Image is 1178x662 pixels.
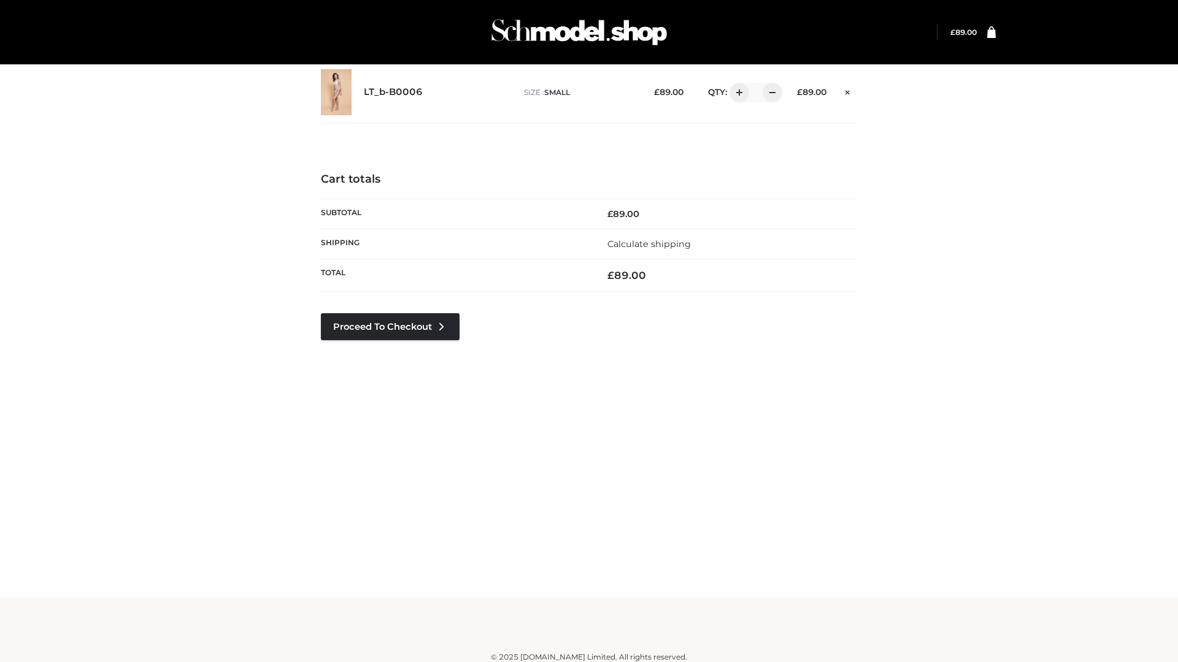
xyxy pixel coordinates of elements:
th: Subtotal [321,199,589,229]
a: £89.00 [950,28,977,37]
span: SMALL [544,88,570,97]
span: £ [950,28,955,37]
span: £ [607,269,614,281]
th: Total [321,259,589,292]
bdi: 89.00 [654,87,683,97]
span: £ [654,87,660,97]
span: £ [607,208,613,219]
div: QTY: [696,83,778,102]
span: £ [797,87,803,97]
th: Shipping [321,229,589,259]
bdi: 89.00 [797,87,826,97]
p: size : [524,87,635,98]
a: Calculate shipping [607,238,691,249]
a: Proceed to Checkout [321,313,460,340]
bdi: 89.00 [950,28,977,37]
img: LT_b-B0006 - SMALL [321,69,352,115]
img: Schmodel Admin 964 [487,8,671,56]
bdi: 89.00 [607,208,639,219]
a: LT_b-B0006 [364,86,423,98]
bdi: 89.00 [607,269,646,281]
h4: Cart totals [321,173,857,186]
a: Remove this item [839,83,857,99]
